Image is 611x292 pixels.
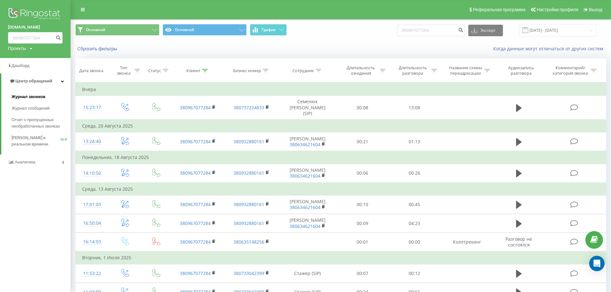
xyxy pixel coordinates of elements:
[12,103,71,114] a: Журнал сообщений
[388,96,440,120] td: 13:08
[250,24,287,36] button: График
[76,151,606,164] td: Понедельник, 18 Августа 2025
[278,164,336,183] td: [PERSON_NAME]
[233,220,264,226] a: 380932880161
[15,160,35,164] span: Аналитика
[12,91,71,103] a: Журнал звонков
[336,96,388,120] td: 00:08
[336,195,388,214] td: 00:10
[278,195,336,214] td: [PERSON_NAME]
[82,167,102,179] div: 14:10:50
[278,132,336,151] td: [PERSON_NAME]
[12,117,67,129] span: Отчет о пропущенных необработанных звонках
[336,264,388,283] td: 00:07
[505,236,532,248] span: Разговор не состоялся
[8,32,63,44] input: Поиск по номеру
[186,68,200,73] div: Клиент
[15,79,52,83] span: Центр обращений
[233,138,264,145] a: 380932880161
[233,68,261,73] div: Бизнес номер
[278,96,336,120] td: Семенюк [PERSON_NAME] (SIP)
[82,217,102,229] div: 16:50:04
[552,65,589,76] div: Комментарий/категория звонка
[278,264,336,283] td: Стажер (SIP)
[115,65,133,76] div: Тип звонка
[448,65,483,76] div: Название схемы переадресации
[82,267,102,280] div: 11:53:22
[233,104,264,111] a: 380737224833
[493,46,606,52] a: Когда данные могут отличаться от других систем
[440,233,494,252] td: Коллтрекинг
[468,25,503,36] button: Экспорт
[82,135,102,148] div: 13:24:40
[589,7,602,12] span: Выход
[76,251,606,264] td: Вторник, 1 Июля 2025
[12,132,71,150] a: [PERSON_NAME] в реальном времениNEW
[12,135,60,147] span: [PERSON_NAME] в реальном времени
[233,170,264,176] a: 380932880161
[82,101,102,114] div: 15:23:17
[537,7,578,12] span: Настройки профиля
[76,120,606,132] td: Среда, 20 Августа 2025
[344,65,378,76] div: Длительность ожидания
[293,68,314,73] div: Сотрудник
[180,270,211,276] a: 380967077284
[12,114,71,132] a: Отчет о пропущенных необработанных звонках
[388,132,440,151] td: 01:13
[388,164,440,183] td: 00:26
[397,25,465,36] input: Поиск по номеру
[336,132,388,151] td: 00:21
[180,239,211,245] a: 380967077284
[75,24,159,36] button: Основной
[473,7,525,12] span: Реферальная программа
[388,214,440,233] td: 04:23
[290,223,320,229] a: 380634621604
[233,239,264,245] a: 380635148256
[148,68,161,73] div: Статус
[500,65,542,76] div: Аудиозапись разговора
[336,214,388,233] td: 00:09
[180,201,211,207] a: 380967077284
[76,183,606,196] td: Среда, 13 Августа 2025
[180,170,211,176] a: 380967077284
[75,46,120,52] button: Сбросить фильтры
[12,63,30,68] span: Дашборд
[290,204,320,210] a: 380634621604
[395,65,430,76] div: Длительность разговора
[8,6,63,22] img: Ringostat logo
[388,195,440,214] td: 00:45
[180,220,211,226] a: 380967077284
[12,94,45,100] span: Журнал звонков
[79,68,103,73] div: Дата звонка
[336,164,388,183] td: 00:06
[86,27,105,32] span: Основной
[336,233,388,252] td: 00:01
[589,256,605,271] div: Open Intercom Messenger
[262,28,276,32] span: График
[180,104,211,111] a: 380967077284
[82,198,102,211] div: 17:01:03
[180,138,211,145] a: 380967077284
[82,236,102,248] div: 16:14:03
[1,73,71,89] a: Центр обращений
[388,264,440,283] td: 00:12
[8,45,26,52] div: Проекты
[76,83,606,96] td: Вчера
[12,105,49,112] span: Журнал сообщений
[290,141,320,147] a: 380634621604
[233,270,264,276] a: 380733042399
[388,233,440,252] td: 00:00
[290,173,320,179] a: 380634621604
[278,214,336,233] td: [PERSON_NAME]
[163,24,247,36] button: Основной
[8,24,63,30] a: [DOMAIN_NAME]
[233,201,264,207] a: 380932880161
